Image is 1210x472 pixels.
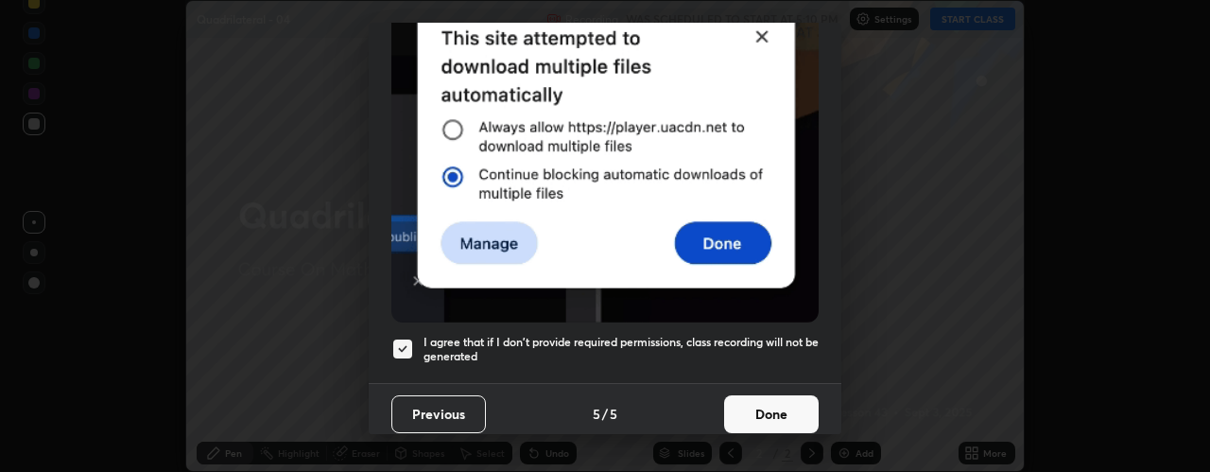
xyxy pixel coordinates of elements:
[610,404,617,424] h4: 5
[724,395,819,433] button: Done
[602,404,608,424] h4: /
[593,404,600,424] h4: 5
[391,395,486,433] button: Previous
[423,335,819,364] h5: I agree that if I don't provide required permissions, class recording will not be generated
